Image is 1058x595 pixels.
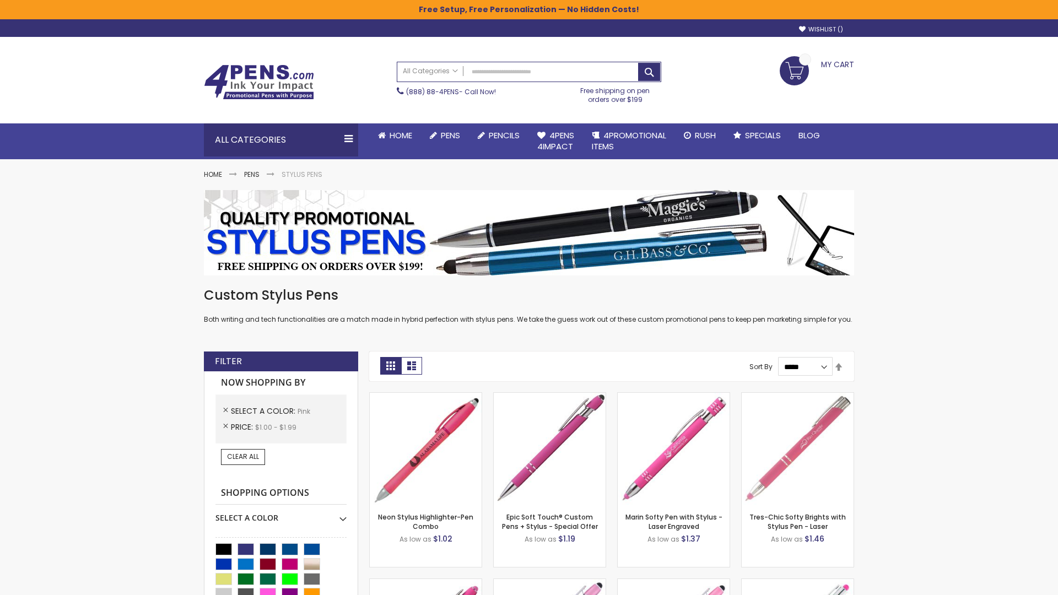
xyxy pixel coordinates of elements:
[749,512,846,531] a: Tres-Chic Softy Brights with Stylus Pen - Laser
[799,25,843,34] a: Wishlist
[370,578,482,588] a: Ellipse Softy Brights with Stylus Pen - Laser-Pink
[745,129,781,141] span: Specials
[494,392,606,402] a: 4P-MS8B-Pink
[441,129,460,141] span: Pens
[204,286,854,304] h1: Custom Stylus Pens
[370,392,482,402] a: Neon Stylus Highlighter-Pen Combo-Pink
[204,170,222,179] a: Home
[592,129,666,152] span: 4PROMOTIONAL ITEMS
[537,129,574,152] span: 4Pens 4impact
[244,170,260,179] a: Pens
[647,534,679,544] span: As low as
[618,392,730,402] a: Marin Softy Pen with Stylus - Laser Engraved-Pink
[231,421,255,432] span: Price
[231,405,298,416] span: Select A Color
[204,286,854,324] div: Both writing and tech functionalities are a match made in hybrid perfection with stylus pens. We ...
[798,129,820,141] span: Blog
[204,64,314,100] img: 4Pens Custom Pens and Promotional Products
[406,87,496,96] span: - Call Now!
[215,371,347,394] strong: Now Shopping by
[378,512,473,531] a: Neon Stylus Highlighter-Pen Combo
[433,533,452,544] span: $1.02
[494,578,606,588] a: Ellipse Stylus Pen - LaserMax-Pink
[528,123,583,159] a: 4Pens4impact
[749,362,773,371] label: Sort By
[790,123,829,148] a: Blog
[569,82,662,104] div: Free shipping on pen orders over $199
[282,170,322,179] strong: Stylus Pens
[469,123,528,148] a: Pencils
[255,423,296,432] span: $1.00 - $1.99
[502,512,598,531] a: Epic Soft Touch® Custom Pens + Stylus - Special Offer
[380,357,401,375] strong: Grid
[227,452,259,461] span: Clear All
[805,533,824,544] span: $1.46
[403,67,458,75] span: All Categories
[406,87,459,96] a: (888) 88-4PENS
[221,449,265,464] a: Clear All
[204,123,358,156] div: All Categories
[370,393,482,505] img: Neon Stylus Highlighter-Pen Combo-Pink
[215,355,242,367] strong: Filter
[625,512,722,531] a: Marin Softy Pen with Stylus - Laser Engraved
[369,123,421,148] a: Home
[675,123,725,148] a: Rush
[695,129,716,141] span: Rush
[618,393,730,505] img: Marin Softy Pen with Stylus - Laser Engraved-Pink
[494,393,606,505] img: 4P-MS8B-Pink
[525,534,557,544] span: As low as
[421,123,469,148] a: Pens
[400,534,431,544] span: As low as
[298,407,310,416] span: Pink
[215,505,347,523] div: Select A Color
[397,62,463,80] a: All Categories
[204,190,854,275] img: Stylus Pens
[618,578,730,588] a: Ellipse Stylus Pen - ColorJet-Pink
[489,129,520,141] span: Pencils
[742,578,854,588] a: Tres-Chic Softy with Stylus Top Pen - ColorJet-Pink
[742,393,854,505] img: Tres-Chic Softy Brights with Stylus Pen - Laser-Pink
[558,533,575,544] span: $1.19
[771,534,803,544] span: As low as
[390,129,412,141] span: Home
[681,533,700,544] span: $1.37
[215,482,347,505] strong: Shopping Options
[725,123,790,148] a: Specials
[742,392,854,402] a: Tres-Chic Softy Brights with Stylus Pen - Laser-Pink
[583,123,675,159] a: 4PROMOTIONALITEMS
